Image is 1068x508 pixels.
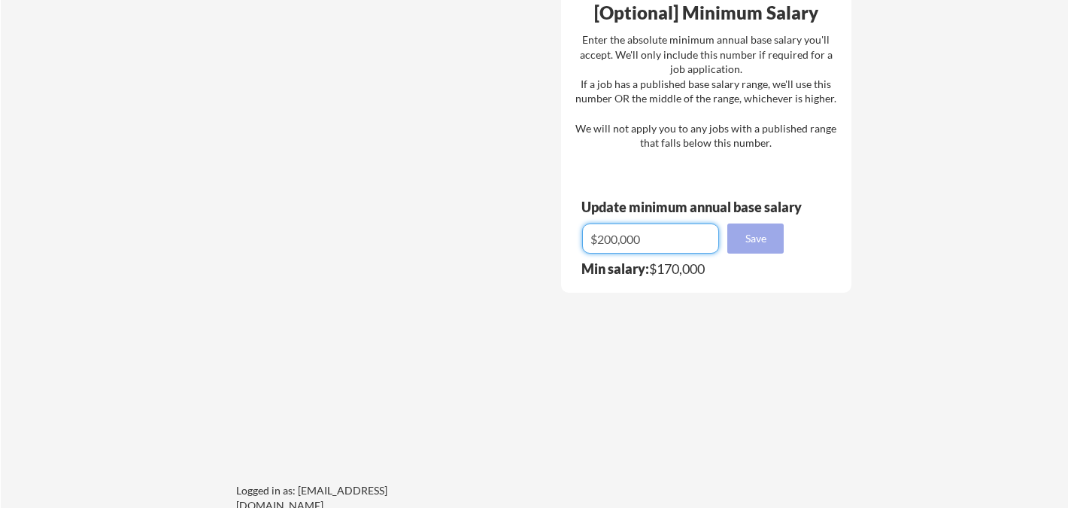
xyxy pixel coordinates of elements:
[727,224,784,254] button: Save
[566,4,846,22] div: [Optional] Minimum Salary
[581,200,807,214] div: Update minimum annual base salary
[581,260,649,277] strong: Min salary:
[581,262,793,275] div: $170,000
[575,32,836,151] div: Enter the absolute minimum annual base salary you'll accept. We'll only include this number if re...
[582,224,719,254] input: E.g. $100,000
